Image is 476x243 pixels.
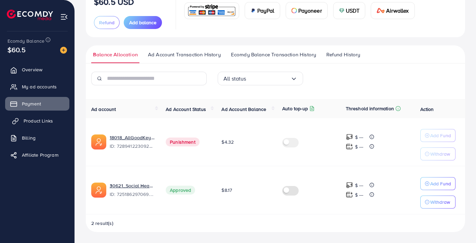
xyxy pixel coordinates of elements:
div: Search for option [218,72,303,85]
a: Billing [5,131,69,145]
span: Ad Account Status [166,106,206,113]
a: Payment [5,97,69,111]
span: Action [420,106,434,113]
img: logo [7,10,53,20]
a: My ad accounts [5,80,69,94]
img: card [291,8,297,13]
img: top-up amount [346,143,353,150]
span: Ad account [91,106,116,113]
span: Ad Account Balance [221,106,266,113]
img: top-up amount [346,133,353,141]
span: Balance Allocation [93,51,138,58]
span: Affiliate Program [22,152,58,158]
a: Affiliate Program [5,148,69,162]
div: <span class='underline'>18018_AllGoodKeys_1697198555049</span></br>7289412230922207233 [110,134,155,150]
button: Add Fund [420,129,455,142]
img: card [377,8,385,13]
button: Refund [94,16,120,29]
button: Add balance [124,16,162,29]
span: Airwallex [386,6,409,15]
a: cardPayoneer [286,2,328,19]
span: Billing [22,134,36,141]
span: All status [223,73,246,84]
img: ic-ads-acc.e4c84228.svg [91,134,106,149]
p: Threshold information [346,104,394,113]
button: Withdraw [420,147,455,160]
img: menu [60,13,68,21]
p: $ --- [355,191,364,199]
span: $8.17 [221,187,232,194]
input: Search for option [246,73,290,84]
span: Refund History [326,51,360,58]
a: 30621_Social Heaven -2_1688455929889 [110,182,155,189]
img: ic-ads-acc.e4c84228.svg [91,183,106,198]
span: Ad Account Transaction History [148,51,221,58]
span: Refund [99,19,114,26]
p: $ --- [355,181,364,189]
span: Product Links [24,117,53,124]
a: card [184,2,239,19]
span: ID: 7289412230922207233 [110,143,155,149]
button: Add Fund [420,177,455,190]
p: Auto top-up [282,104,308,113]
span: Ecomdy Balance Transaction History [231,51,316,58]
a: cardUSDT [333,2,366,19]
img: top-up amount [346,191,353,198]
span: $4.32 [221,139,234,145]
a: Overview [5,63,69,76]
span: Payoneer [298,6,322,15]
p: Withdraw [430,150,450,158]
span: Ecomdy Balance [8,38,44,44]
span: Overview [22,66,42,73]
span: ID: 7251862970697826305 [110,191,155,198]
p: Add Fund [430,131,451,140]
iframe: Chat [447,212,471,238]
span: USDT [346,6,360,15]
span: Approved [166,186,195,195]
p: $ --- [355,143,364,151]
span: Punishment [166,138,200,146]
span: Payment [22,100,41,107]
p: Add Fund [430,180,451,188]
div: <span class='underline'>30621_Social Heaven -2_1688455929889</span></br>7251862970697826305 [110,182,155,198]
span: $60.5 [8,45,26,55]
span: Add balance [129,19,157,26]
img: card [250,8,256,13]
a: cardAirwallex [371,2,414,19]
img: top-up amount [346,182,353,189]
span: My ad accounts [22,83,57,90]
a: Product Links [5,114,69,128]
a: 18018_AllGoodKeys_1697198555049 [110,134,155,141]
span: 2 result(s) [91,220,113,227]
button: Withdraw [420,196,455,209]
img: card [187,3,237,18]
p: Withdraw [430,198,450,206]
img: image [60,47,67,54]
img: card [339,8,344,13]
a: cardPayPal [245,2,280,19]
span: PayPal [257,6,274,15]
p: $ --- [355,133,364,141]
